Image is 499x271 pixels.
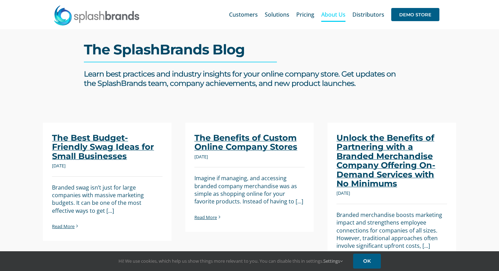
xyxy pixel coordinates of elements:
[119,258,343,264] span: Hi! We use cookies, which help us show things more relevant to you. You can disable this in setti...
[52,133,154,161] a: The Best Budget-Friendly Swag Ideas for Small Businesses
[265,12,289,17] span: Solutions
[352,12,384,17] span: Distributors
[52,163,65,169] span: [DATE]
[296,12,314,17] span: Pricing
[321,12,345,17] span: About Us
[84,43,406,56] h1: The SplashBrands Blog
[352,3,384,26] a: Distributors
[391,8,439,21] span: DEMO STORE
[84,69,406,88] h3: Learn best practices and industry insights for your online company store. Get updates on the Spla...
[229,3,439,26] nav: Main Menu
[353,254,381,269] a: OK
[229,12,258,17] span: Customers
[391,3,439,26] a: DEMO STORE
[336,190,350,196] span: [DATE]
[296,3,314,26] a: Pricing
[336,211,447,250] p: Branded merchandise boosts marketing impact and strengthens employee connections for companies of...
[194,133,297,152] a: The Benefits of Custom Online Company Stores
[194,154,208,160] span: [DATE]
[194,174,305,206] p: Imagine if managing, and accessing branded company merchandise was as simple as shopping online f...
[323,258,343,264] a: Settings
[336,133,435,189] a: Unlock the Benefits of Partnering with a Branded Merchandise Company Offering On-Demand Services ...
[194,214,217,220] a: More on The Benefits of Custom Online Company Stores
[53,5,140,26] img: SplashBrands.com Logo
[229,3,258,26] a: Customers
[52,184,162,215] p: Branded swag isn’t just for large companies with massive marketing budgets. It can be one of the ...
[52,223,75,229] a: More on The Best Budget-Friendly Swag Ideas for Small Businesses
